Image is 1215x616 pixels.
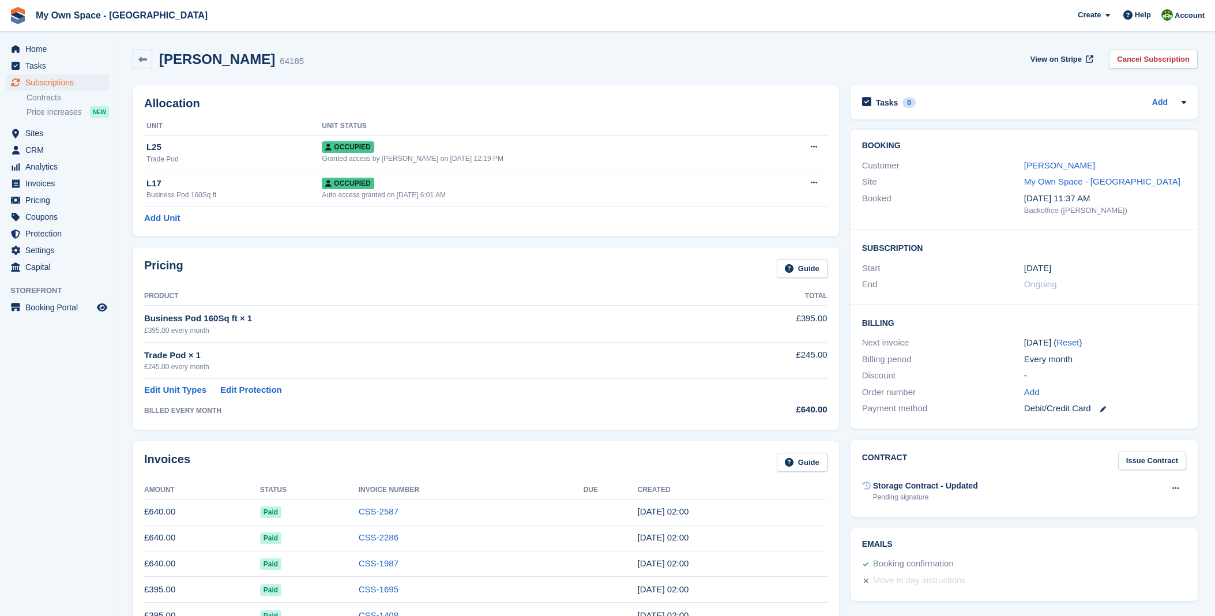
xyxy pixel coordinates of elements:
[144,312,701,325] div: Business Pod 160Sq ft × 1
[584,481,638,499] th: Due
[322,153,768,164] div: Granted access by [PERSON_NAME] on [DATE] 12:19 PM
[25,125,95,141] span: Sites
[862,192,1024,216] div: Booked
[862,336,1024,350] div: Next invoice
[144,349,701,362] div: Trade Pod × 1
[6,175,109,191] a: menu
[322,117,768,136] th: Unit Status
[144,384,206,397] a: Edit Unit Types
[862,159,1024,172] div: Customer
[322,178,374,189] span: Occupied
[862,386,1024,399] div: Order number
[701,403,827,416] div: £640.00
[359,584,398,594] a: CSS-1695
[359,481,584,499] th: Invoice Number
[146,141,322,154] div: L25
[144,287,701,306] th: Product
[359,532,398,542] a: CSS-2286
[637,558,689,568] time: 2025-06-29 01:00:29 UTC
[1024,402,1186,415] div: Debit/Credit Card
[862,242,1186,253] h2: Subscription
[1078,9,1101,21] span: Create
[144,525,260,551] td: £640.00
[260,584,281,596] span: Paid
[159,51,275,67] h2: [PERSON_NAME]
[25,209,95,225] span: Coupons
[1024,262,1051,275] time: 2024-12-29 01:00:00 UTC
[1024,279,1057,289] span: Ongoing
[144,325,701,336] div: £395.00 every month
[6,242,109,258] a: menu
[637,532,689,542] time: 2025-07-29 01:00:31 UTC
[146,177,322,190] div: L17
[27,92,109,103] a: Contracts
[1118,452,1186,471] a: Issue Contract
[873,492,978,502] div: Pending signature
[359,558,398,568] a: CSS-1987
[902,97,916,108] div: 0
[1024,336,1186,350] div: [DATE] ( )
[6,58,109,74] a: menu
[1030,54,1082,65] span: View on Stripe
[25,74,95,91] span: Subscriptions
[144,362,701,372] div: £245.00 every month
[862,278,1024,291] div: End
[876,97,898,108] h2: Tasks
[6,41,109,57] a: menu
[6,159,109,175] a: menu
[637,506,689,516] time: 2025-08-29 01:00:31 UTC
[144,117,322,136] th: Unit
[862,540,1186,549] h2: Emails
[862,141,1186,151] h2: Booking
[1024,160,1095,170] a: [PERSON_NAME]
[25,226,95,242] span: Protection
[25,175,95,191] span: Invoices
[25,259,95,275] span: Capital
[90,106,109,118] div: NEW
[637,584,689,594] time: 2025-05-29 01:00:38 UTC
[6,125,109,141] a: menu
[862,262,1024,275] div: Start
[873,557,954,571] div: Booking confirmation
[9,7,27,24] img: stora-icon-8386f47178a22dfd0bd8f6a31ec36ba5ce8667c1dd55bd0f319d3a0aa187defe.svg
[95,301,109,314] a: Preview store
[144,405,701,416] div: BILLED EVERY MONTH
[260,532,281,544] span: Paid
[1161,9,1173,21] img: Keely
[322,141,374,153] span: Occupied
[6,74,109,91] a: menu
[260,481,359,499] th: Status
[1135,9,1151,21] span: Help
[701,306,827,342] td: £395.00
[6,192,109,208] a: menu
[1109,50,1198,69] a: Cancel Subscription
[25,142,95,158] span: CRM
[701,287,827,306] th: Total
[27,107,82,118] span: Price increases
[873,480,978,492] div: Storage Contract - Updated
[1026,50,1096,69] a: View on Stripe
[1175,10,1205,21] span: Account
[25,41,95,57] span: Home
[6,259,109,275] a: menu
[862,353,1024,366] div: Billing period
[25,192,95,208] span: Pricing
[144,453,190,472] h2: Invoices
[6,142,109,158] a: menu
[1024,192,1186,205] div: [DATE] 11:37 AM
[144,212,180,225] a: Add Unit
[862,402,1024,415] div: Payment method
[144,551,260,577] td: £640.00
[27,106,109,118] a: Price increases NEW
[144,481,260,499] th: Amount
[144,259,183,278] h2: Pricing
[25,299,95,315] span: Booking Portal
[25,159,95,175] span: Analytics
[146,154,322,164] div: Trade Pod
[10,285,115,296] span: Storefront
[146,190,322,200] div: Business Pod 160Sq ft
[1024,205,1186,216] div: Backoffice ([PERSON_NAME])
[777,259,827,278] a: Guide
[6,226,109,242] a: menu
[862,452,908,471] h2: Contract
